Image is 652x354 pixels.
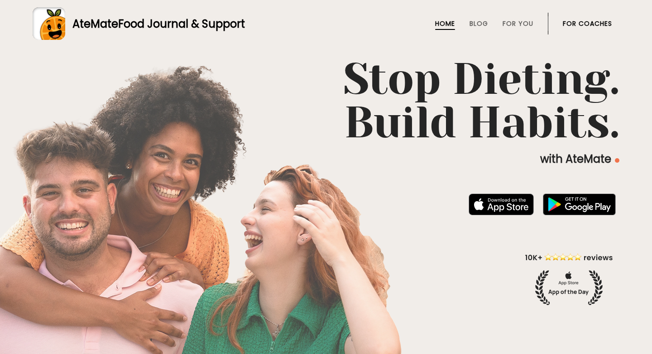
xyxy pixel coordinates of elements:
img: home-hero-appoftheday.png [518,252,619,305]
a: AteMateFood Journal & Support [33,7,619,40]
div: AteMate [65,16,245,32]
span: Food Journal & Support [118,16,245,31]
img: badge-download-apple.svg [469,194,534,215]
a: For You [503,20,533,27]
a: Blog [470,20,488,27]
h1: Stop Dieting. Build Habits. [33,58,619,145]
a: Home [435,20,455,27]
img: badge-download-google.png [543,194,616,215]
a: For Coaches [563,20,612,27]
p: with AteMate [33,152,619,166]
